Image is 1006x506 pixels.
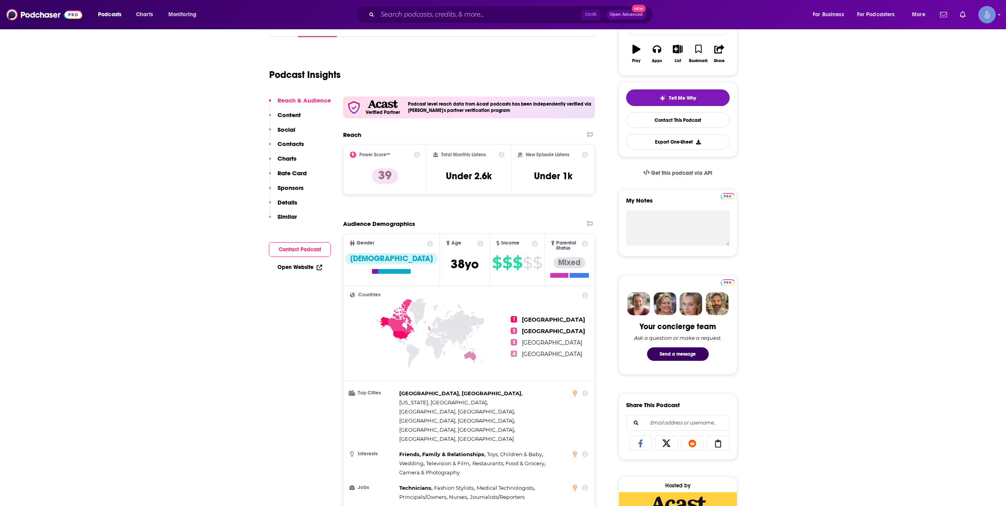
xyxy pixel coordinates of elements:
[556,241,581,251] span: Parental Status
[681,436,704,451] a: Share on Reddit
[523,256,532,269] span: $
[714,59,725,63] div: Share
[627,292,650,315] img: Sydney Profile
[709,40,729,68] button: Share
[511,328,517,334] span: 2
[366,110,400,115] h5: Verified Partner
[502,256,512,269] span: $
[522,316,585,323] span: [GEOGRAPHIC_DATA]
[446,170,492,182] h3: Under 2.6k
[912,9,925,20] span: More
[522,328,585,335] span: [GEOGRAPHIC_DATA]
[634,335,722,341] div: Ask a question or make a request.
[534,170,572,182] h3: Under 1k
[399,425,515,434] span: ,
[98,9,121,20] span: Podcasts
[399,493,447,502] span: ,
[269,126,295,140] button: Social
[472,459,545,468] span: ,
[522,339,582,346] span: [GEOGRAPHIC_DATA]
[449,494,467,500] span: Nurses
[526,152,569,157] h2: New Episode Listens
[399,469,460,476] span: Camera & Photography
[487,450,543,459] span: ,
[426,459,470,468] span: ,
[978,6,996,23] span: Logged in as Spiral5-G1
[131,8,158,21] a: Charts
[399,483,432,493] span: ,
[363,6,661,24] div: Search podcasts, credits, & more...
[707,436,730,451] a: Copy Link
[626,197,730,210] label: My Notes
[277,140,304,148] p: Contacts
[269,242,331,257] button: Contact Podcast
[399,407,515,416] span: ,
[533,256,542,269] span: $
[679,292,702,315] img: Jules Profile
[277,213,297,220] p: Similar
[399,459,425,468] span: ,
[399,426,514,433] span: [GEOGRAPHIC_DATA], [GEOGRAPHIC_DATA]
[350,485,396,490] h3: Jobs
[511,316,517,322] span: 1
[721,279,734,286] img: Podchaser Pro
[269,169,307,184] button: Rate Card
[343,220,415,227] h2: Audience Demographics
[399,451,484,457] span: Friends, Family & Relationships
[637,163,719,183] a: Get this podcast via API
[277,155,296,162] p: Charts
[906,8,935,21] button: open menu
[277,264,322,271] a: Open Website
[350,390,396,396] h3: Top Cities
[487,451,542,457] span: Toys, Children & Baby
[978,6,996,23] img: User Profile
[610,13,643,17] span: Open Advanced
[651,170,712,176] span: Get this podcast via API
[277,169,307,177] p: Rate Card
[372,168,398,184] p: 39
[451,256,479,272] span: 38 yo
[472,460,544,466] span: Restaurants, Food & Grocery
[269,69,341,81] h1: Podcast Insights
[492,256,502,269] span: $
[357,241,374,246] span: Gender
[277,97,331,104] p: Reach & Audience
[343,131,361,138] h2: Reach
[626,415,730,431] div: Search followers
[399,460,423,466] span: Wedding
[277,184,304,191] p: Sponsors
[640,322,716,332] div: Your concierge team
[633,415,723,430] input: Email address or username...
[706,292,729,315] img: Jon Profile
[626,134,730,150] button: Export One-Sheet
[399,398,488,407] span: ,
[269,140,304,155] button: Contacts
[852,8,906,21] button: open menu
[626,89,730,106] button: tell me why sparkleTell Me Why
[399,436,514,442] span: [GEOGRAPHIC_DATA], [GEOGRAPHIC_DATA]
[522,351,582,358] span: [GEOGRAPHIC_DATA]
[277,199,297,206] p: Details
[451,241,461,246] span: Age
[626,40,647,68] button: Play
[647,347,709,361] button: Send a message
[399,399,487,406] span: [US_STATE], [GEOGRAPHIC_DATA]
[978,6,996,23] button: Show profile menu
[399,416,515,425] span: ,
[606,10,646,19] button: Open AdvancedNew
[553,257,585,268] div: Mixed
[857,9,895,20] span: For Podcasters
[269,97,331,111] button: Reach & Audience
[501,241,519,246] span: Income
[652,59,662,63] div: Apps
[813,9,844,20] span: For Business
[377,8,581,21] input: Search podcasts, credits, & more...
[399,494,446,500] span: Principals/Owners
[581,9,600,20] span: Ctrl K
[399,389,523,398] span: ,
[667,40,688,68] button: List
[399,485,431,491] span: Technicians
[688,40,709,68] button: Bookmark
[6,7,82,22] a: Podchaser - Follow, Share and Rate Podcasts
[513,256,522,269] span: $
